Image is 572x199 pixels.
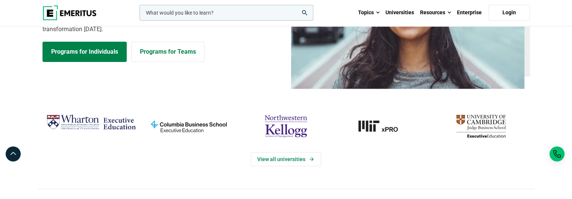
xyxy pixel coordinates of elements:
[489,5,530,21] a: Login
[46,112,136,134] img: Wharton Executive Education
[241,112,331,141] img: northwestern-kellogg
[144,112,234,141] img: columbia-business-school
[338,112,428,141] img: MIT xPRO
[436,112,526,141] img: cambridge-judge-business-school
[42,42,127,62] a: Explore Programs
[140,5,313,21] input: woocommerce-product-search-field-0
[338,112,428,141] a: MIT-xPRO
[131,42,205,62] a: Explore for Business
[251,152,321,166] a: View Universities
